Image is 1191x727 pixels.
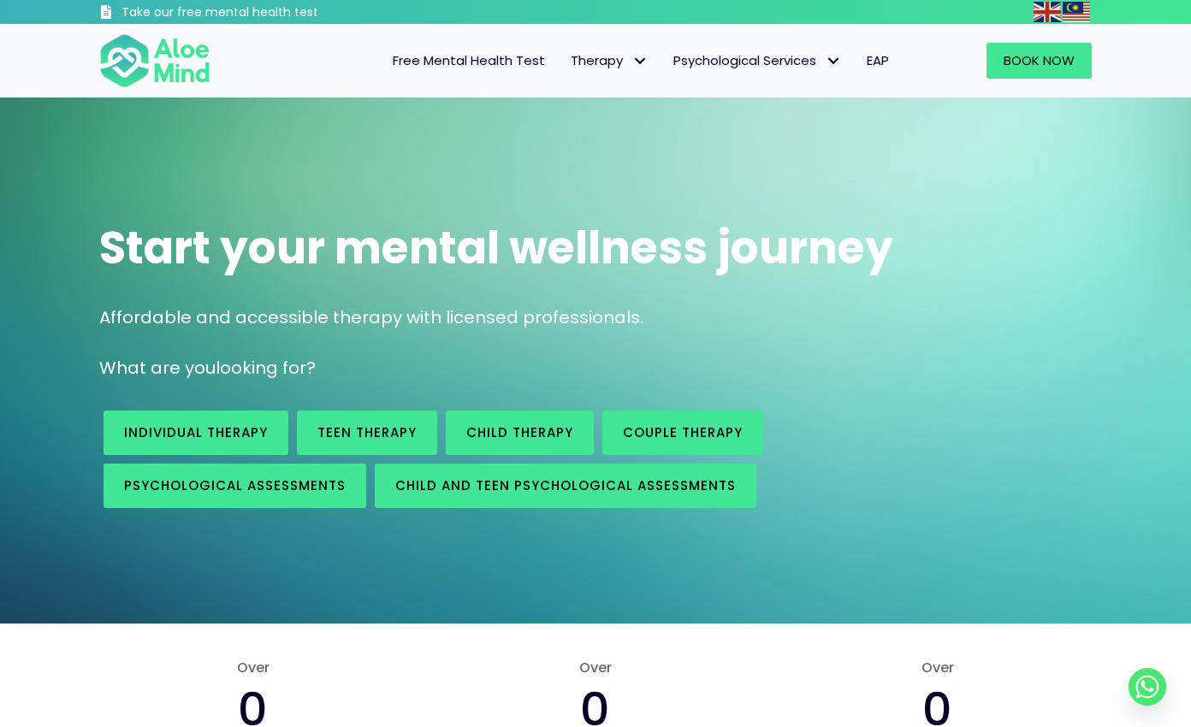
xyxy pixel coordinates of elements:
a: EAP [854,43,902,79]
img: Aloe mind Logo [99,33,210,89]
span: Individual therapy [124,423,268,441]
a: Teen Therapy [297,411,437,455]
h3: Take our free mental health test [121,4,410,21]
a: Individual therapy [104,411,288,455]
span: What are you [99,356,216,380]
a: English [1034,2,1063,21]
nav: Menu [233,43,902,79]
span: Psychological Services: submenu [821,49,845,74]
a: Whatsapp [1129,668,1166,706]
a: Child Therapy [446,411,594,455]
a: Book Now [987,43,1092,79]
a: Take our free mental health test [99,4,410,24]
span: Free Mental Health Test [393,51,545,69]
a: Malay [1063,2,1092,21]
a: Psychological ServicesPsychological Services: submenu [661,43,854,79]
span: Over [99,658,407,677]
img: ms [1063,2,1090,22]
span: Over [441,658,750,677]
a: TherapyTherapy: submenu [558,43,661,79]
span: Child and Teen Psychological assessments [395,476,736,494]
span: Book Now [1004,51,1075,69]
span: Couple therapy [623,423,743,441]
span: Therapy: submenu [627,49,652,74]
a: Child and Teen Psychological assessments [375,464,756,508]
span: Teen Therapy [317,423,417,441]
p: Affordable and accessible therapy with licensed professionals. [99,305,1092,330]
span: Start your mental wellness journey [99,216,893,279]
span: Over [784,658,1092,677]
img: en [1034,2,1061,22]
a: Free Mental Health Test [380,43,558,79]
span: Therapy [571,51,648,69]
span: looking for? [216,356,316,380]
a: Couple therapy [602,411,763,455]
span: Psychological Services [673,51,841,69]
span: Child Therapy [466,423,573,441]
a: Psychological assessments [104,464,366,508]
span: Psychological assessments [124,476,346,494]
span: EAP [867,51,889,69]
